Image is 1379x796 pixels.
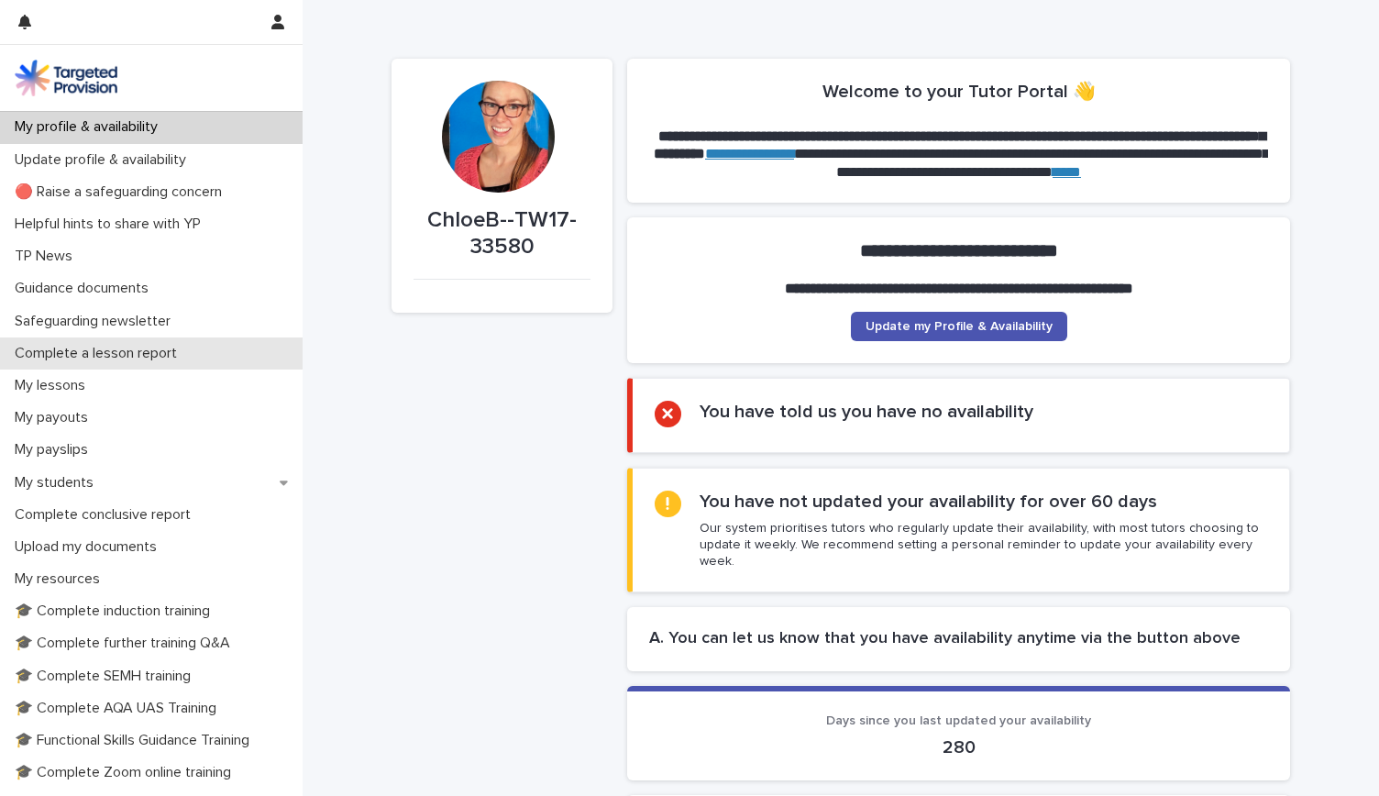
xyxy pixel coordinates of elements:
p: ChloeB--TW17-33580 [414,207,590,260]
p: Update profile & availability [7,151,201,169]
p: 280 [649,736,1268,758]
p: My profile & availability [7,118,172,136]
p: My lessons [7,377,100,394]
p: My resources [7,570,115,588]
h2: A. You can let us know that you have availability anytime via the button above [649,629,1268,649]
p: Upload my documents [7,538,171,556]
p: 🎓 Functional Skills Guidance Training [7,732,264,749]
p: Complete conclusive report [7,506,205,524]
p: My payslips [7,441,103,459]
p: 🎓 Complete SEMH training [7,668,205,685]
p: 🎓 Complete AQA UAS Training [7,700,231,717]
h2: Welcome to your Tutor Portal 👋 [822,81,1096,103]
p: 🎓 Complete further training Q&A [7,635,245,652]
p: My payouts [7,409,103,426]
p: Safeguarding newsletter [7,313,185,330]
img: M5nRWzHhSzIhMunXDL62 [15,60,117,96]
p: TP News [7,248,87,265]
span: Days since you last updated your availability [826,714,1091,727]
p: 🎓 Complete Zoom online training [7,764,246,781]
span: Update my Profile & Availability [866,320,1053,333]
a: Update my Profile & Availability [851,312,1067,341]
h2: You have not updated your availability for over 60 days [700,491,1157,513]
h2: You have told us you have no availability [700,401,1033,423]
p: Our system prioritises tutors who regularly update their availability, with most tutors choosing ... [700,520,1267,570]
p: My students [7,474,108,492]
p: 🎓 Complete induction training [7,603,225,620]
p: 🔴 Raise a safeguarding concern [7,183,237,201]
p: Guidance documents [7,280,163,297]
p: Complete a lesson report [7,345,192,362]
p: Helpful hints to share with YP [7,216,215,233]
